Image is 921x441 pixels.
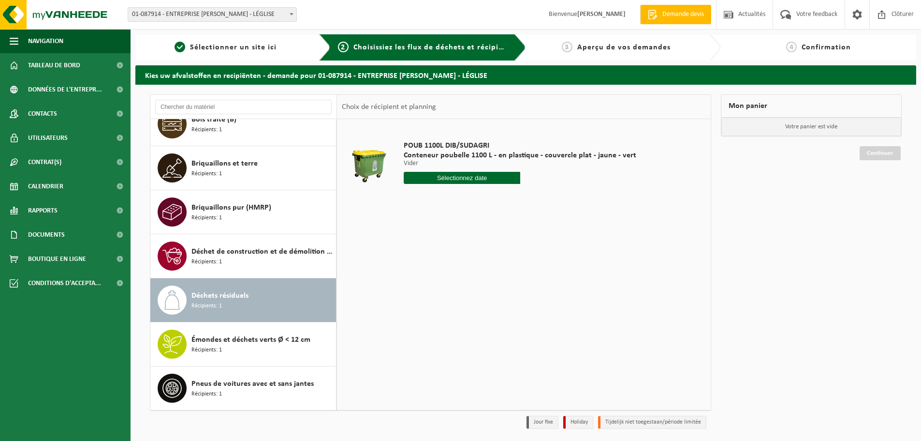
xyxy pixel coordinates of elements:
span: Utilisateurs [28,126,68,150]
button: Déchet de construction et de démolition mélangé (inerte et non inerte) Récipients: 1 [150,234,336,278]
span: Calendrier [28,174,63,198]
span: Données de l'entrepr... [28,77,102,102]
span: 4 [786,42,797,52]
span: Récipients: 1 [191,258,222,267]
span: Récipients: 1 [191,213,222,223]
button: Briquaillons et terre Récipients: 1 [150,146,336,190]
span: Déchets résiduels [191,290,249,302]
button: Briquaillons pur (HMRP) Récipients: 1 [150,190,336,234]
a: 1Sélectionner un site ici [140,42,311,53]
span: Bois traité (B) [191,114,236,125]
a: Demande devis [640,5,711,24]
span: Déchet de construction et de démolition mélangé (inerte et non inerte) [191,246,334,258]
span: Boutique en ligne [28,247,86,271]
span: 1 [175,42,185,52]
span: Documents [28,223,65,247]
span: Demande devis [660,10,706,19]
span: Récipients: 1 [191,169,222,179]
span: Contrat(s) [28,150,61,174]
li: Tijdelijk niet toegestaan/période limitée [598,416,706,429]
span: Pneus de voitures avec et sans jantes [191,378,314,390]
h2: Kies uw afvalstoffen en recipiënten - demande pour 01-087914 - ENTREPRISE [PERSON_NAME] - LÉGLISE [135,65,916,84]
div: Choix de récipient et planning [337,95,441,119]
span: POUB 1100L DIB/SUDAGRI [404,141,636,151]
button: Déchets résiduels Récipients: 1 [150,278,336,322]
span: Briquaillons pur (HMRP) [191,202,271,213]
span: Récipients: 1 [191,302,222,311]
span: Récipients: 1 [191,125,222,135]
span: 2 [338,42,349,52]
li: Jour fixe [526,416,558,429]
span: Rapports [28,198,58,223]
span: 01-087914 - ENTREPRISE LAPRAILLE CALMIN - LÉGLISE [128,8,296,21]
div: Mon panier [721,94,902,118]
li: Holiday [563,416,593,429]
button: Émondes et déchets verts Ø < 12 cm Récipients: 1 [150,322,336,366]
span: Briquaillons et terre [191,158,258,169]
a: Continuer [860,146,901,160]
span: Émondes et déchets verts Ø < 12 cm [191,334,310,346]
strong: [PERSON_NAME] [577,11,626,18]
input: Chercher du matériel [155,100,332,114]
span: Récipients: 1 [191,346,222,355]
span: Tableau de bord [28,53,80,77]
p: Votre panier est vide [721,118,901,136]
span: Aperçu de vos demandes [577,44,671,51]
span: Contacts [28,102,57,126]
button: Bois traité (B) Récipients: 1 [150,102,336,146]
span: Choisissiez les flux de déchets et récipients [353,44,514,51]
span: Conteneur poubelle 1100 L - en plastique - couvercle plat - jaune - vert [404,151,636,160]
span: Conditions d'accepta... [28,271,101,295]
span: 3 [562,42,572,52]
button: Pneus de voitures avec et sans jantes Récipients: 1 [150,366,336,410]
span: Sélectionner un site ici [190,44,277,51]
span: Confirmation [802,44,851,51]
span: Navigation [28,29,63,53]
span: 01-087914 - ENTREPRISE LAPRAILLE CALMIN - LÉGLISE [128,7,297,22]
input: Sélectionnez date [404,172,520,184]
p: Vider [404,160,636,167]
span: Récipients: 1 [191,390,222,399]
